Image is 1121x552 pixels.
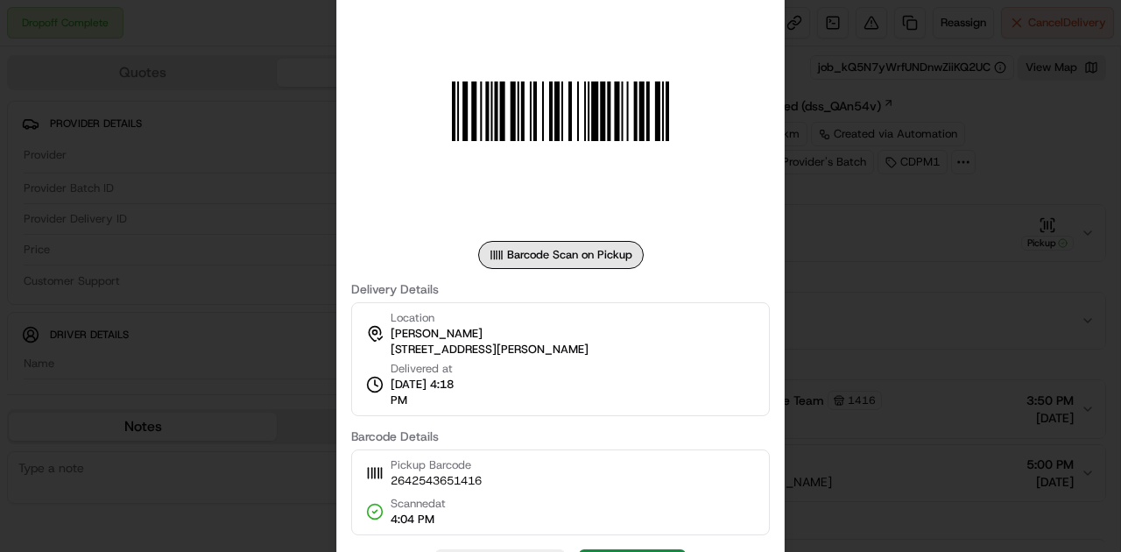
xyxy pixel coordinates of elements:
label: Barcode Details [351,430,770,442]
label: Delivery Details [351,283,770,295]
span: Pickup Barcode [391,457,482,473]
span: Scanned at [391,496,446,512]
span: [PERSON_NAME] [391,326,483,342]
span: 2642543651416 [391,473,482,489]
div: Barcode Scan on Pickup [478,241,644,269]
span: 4:04 PM [391,512,446,527]
span: [DATE] 4:18 PM [391,377,471,408]
span: [STREET_ADDRESS][PERSON_NAME] [391,342,589,357]
span: Location [391,310,434,326]
span: Delivered at [391,361,471,377]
